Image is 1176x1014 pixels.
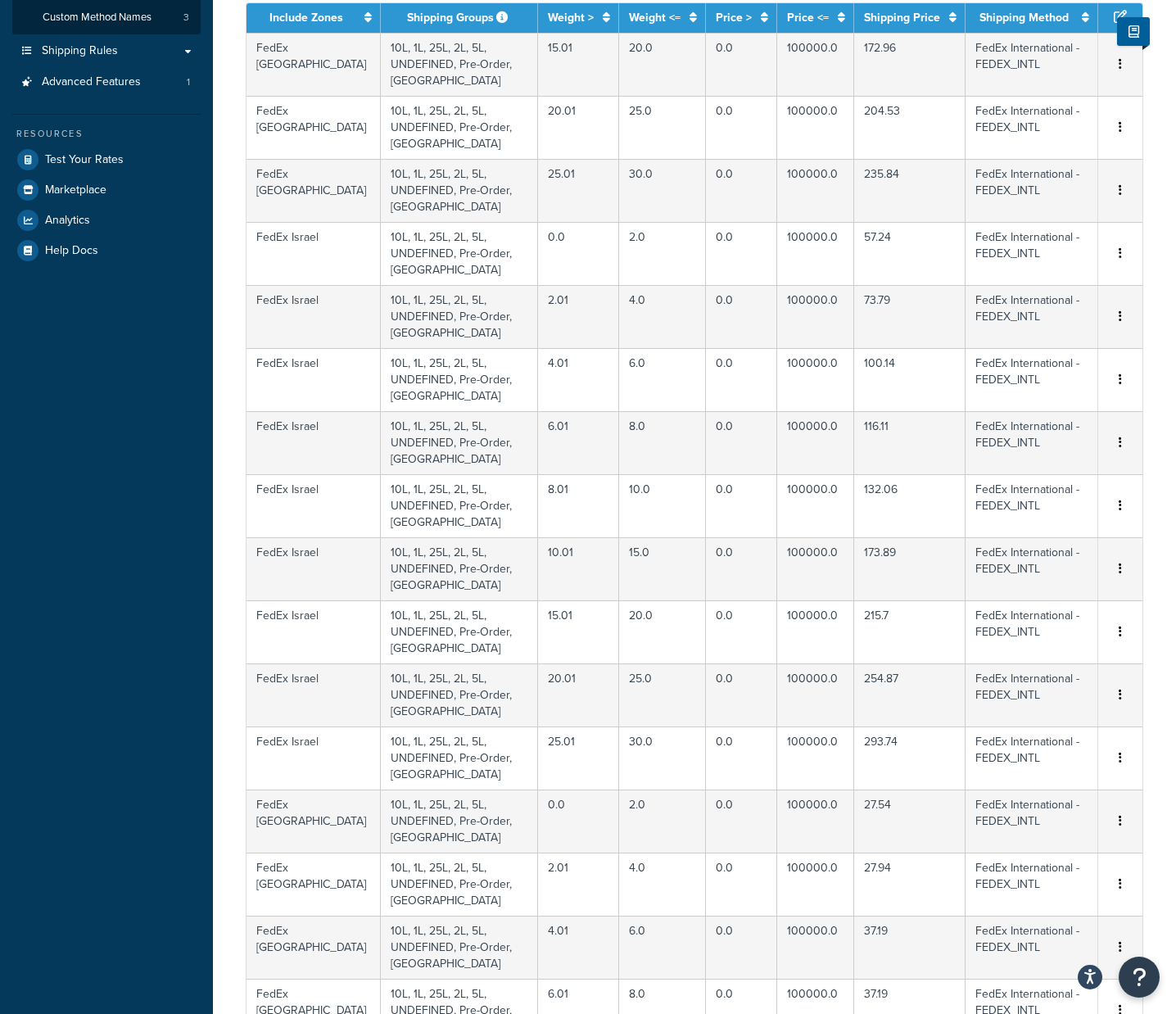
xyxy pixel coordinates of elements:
td: 173.89 [854,537,966,600]
td: 10L, 1L, 25L, 2L, 5L, UNDEFINED, Pre-Order, [GEOGRAPHIC_DATA] [381,600,538,663]
td: 10L, 1L, 25L, 2L, 5L, UNDEFINED, Pre-Order, [GEOGRAPHIC_DATA] [381,222,538,285]
td: 10L, 1L, 25L, 2L, 5L, UNDEFINED, Pre-Order, [GEOGRAPHIC_DATA] [381,474,538,537]
td: 10L, 1L, 25L, 2L, 5L, UNDEFINED, Pre-Order, [GEOGRAPHIC_DATA] [381,727,538,790]
td: 2.01 [538,853,619,916]
td: FedEx International - FEDEX_INTL [966,537,1098,600]
li: Advanced Features [12,67,201,97]
td: 15.0 [619,537,706,600]
td: 4.01 [538,348,619,411]
td: FedEx Israel [247,411,381,474]
td: 10L, 1L, 25L, 2L, 5L, UNDEFINED, Pre-Order, [GEOGRAPHIC_DATA] [381,537,538,600]
a: Advanced Features1 [12,67,201,97]
td: 100000.0 [777,727,854,790]
span: Shipping Rules [42,44,118,58]
a: Price > [716,9,752,26]
td: 0.0 [706,411,777,474]
td: 25.0 [619,96,706,159]
button: Open Resource Center [1119,957,1160,998]
a: Price <= [787,9,829,26]
td: 8.0 [619,411,706,474]
td: FedEx International - FEDEX_INTL [966,600,1098,663]
td: FedEx [GEOGRAPHIC_DATA] [247,33,381,96]
td: FedEx International - FEDEX_INTL [966,790,1098,853]
span: Advanced Features [42,75,141,89]
td: 172.96 [854,33,966,96]
a: Shipping Rules [12,36,201,66]
a: Marketplace [12,175,201,205]
td: FedEx Israel [247,222,381,285]
td: 4.01 [538,916,619,979]
td: FedEx International - FEDEX_INTL [966,663,1098,727]
td: 0.0 [706,285,777,348]
span: Custom Method Names [43,11,152,25]
td: 25.01 [538,159,619,222]
td: 132.06 [854,474,966,537]
td: 0.0 [706,727,777,790]
td: 20.0 [619,600,706,663]
a: Include Zones [269,9,343,26]
td: 27.94 [854,853,966,916]
td: 100000.0 [777,159,854,222]
td: 293.74 [854,727,966,790]
td: 8.01 [538,474,619,537]
td: 10L, 1L, 25L, 2L, 5L, UNDEFINED, Pre-Order, [GEOGRAPHIC_DATA] [381,916,538,979]
td: 2.01 [538,285,619,348]
td: FedEx Israel [247,537,381,600]
td: 20.01 [538,663,619,727]
td: 100000.0 [777,916,854,979]
td: FedEx Israel [247,727,381,790]
td: FedEx Israel [247,348,381,411]
span: 3 [183,11,189,25]
td: 10.0 [619,474,706,537]
a: Weight > [548,9,594,26]
td: 15.01 [538,33,619,96]
a: Shipping Price [864,9,940,26]
td: 0.0 [706,159,777,222]
td: 100.14 [854,348,966,411]
td: FedEx International - FEDEX_INTL [966,411,1098,474]
span: Help Docs [45,244,98,258]
td: 37.19 [854,916,966,979]
a: Shipping Method [979,9,1069,26]
td: FedEx International - FEDEX_INTL [966,222,1098,285]
td: FedEx [GEOGRAPHIC_DATA] [247,790,381,853]
td: FedEx International - FEDEX_INTL [966,348,1098,411]
li: Help Docs [12,236,201,265]
span: Test Your Rates [45,153,124,167]
li: Custom Method Names [12,2,201,33]
td: 100000.0 [777,600,854,663]
td: 0.0 [706,348,777,411]
td: FedEx International - FEDEX_INTL [966,916,1098,979]
td: 30.0 [619,159,706,222]
td: FedEx International - FEDEX_INTL [966,285,1098,348]
td: FedEx International - FEDEX_INTL [966,96,1098,159]
td: 235.84 [854,159,966,222]
td: 0.0 [706,222,777,285]
td: 0.0 [706,853,777,916]
td: FedEx [GEOGRAPHIC_DATA] [247,96,381,159]
td: 0.0 [706,96,777,159]
td: 10L, 1L, 25L, 2L, 5L, UNDEFINED, Pre-Order, [GEOGRAPHIC_DATA] [381,853,538,916]
td: 100000.0 [777,663,854,727]
td: FedEx [GEOGRAPHIC_DATA] [247,159,381,222]
td: 30.0 [619,727,706,790]
td: 20.01 [538,96,619,159]
td: 20.0 [619,33,706,96]
td: 4.0 [619,853,706,916]
a: Analytics [12,206,201,235]
a: Test Your Rates [12,145,201,174]
td: 73.79 [854,285,966,348]
td: 204.53 [854,96,966,159]
td: 100000.0 [777,96,854,159]
td: 0.0 [706,537,777,600]
a: Weight <= [629,9,681,26]
td: 100000.0 [777,285,854,348]
td: FedEx International - FEDEX_INTL [966,33,1098,96]
td: 6.01 [538,411,619,474]
td: FedEx [GEOGRAPHIC_DATA] [247,916,381,979]
th: Shipping Groups [381,3,538,33]
td: 10.01 [538,537,619,600]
